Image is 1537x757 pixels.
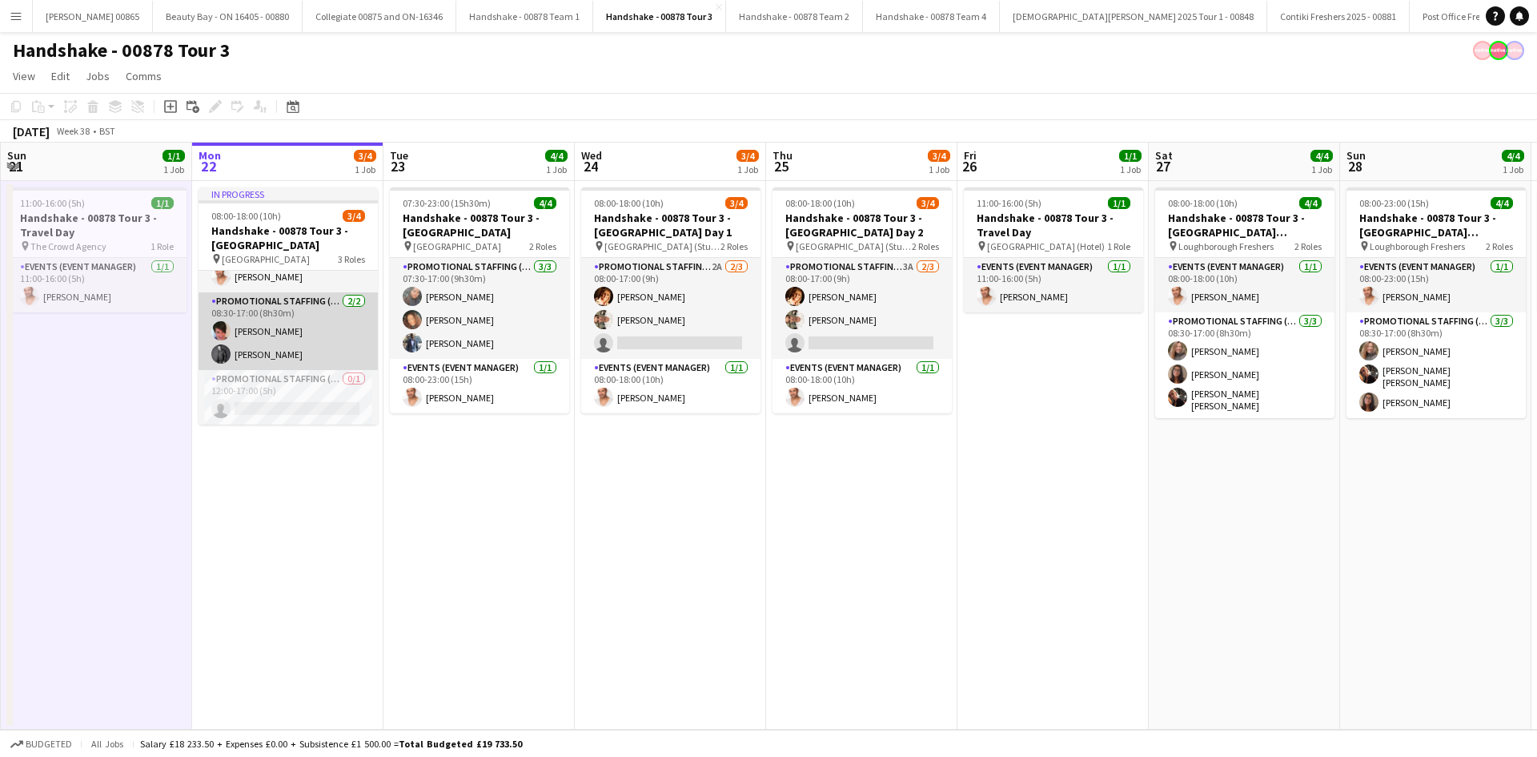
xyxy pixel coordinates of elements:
span: Sun [7,148,26,163]
span: Mon [199,148,221,163]
app-job-card: 08:00-18:00 (10h)3/4Handshake - 00878 Tour 3 - [GEOGRAPHIC_DATA] Day 1 [GEOGRAPHIC_DATA] (Student... [581,187,760,413]
span: 23 [387,157,408,175]
h3: Handshake - 00878 Tour 3 - [GEOGRAPHIC_DATA] Freshers Day 2 [1346,211,1526,240]
span: 2 Roles [529,240,556,252]
span: 3/4 [917,197,939,209]
span: 11:00-16:00 (5h) [977,197,1041,209]
span: 08:00-18:00 (10h) [1168,197,1238,209]
span: Sun [1346,148,1366,163]
span: [GEOGRAPHIC_DATA] (Students Union) [796,240,912,252]
app-job-card: 08:00-18:00 (10h)4/4Handshake - 00878 Tour 3 - [GEOGRAPHIC_DATA] Freshers Day 1 Loughborough Fres... [1155,187,1334,418]
app-job-card: In progress08:00-18:00 (10h)3/4Handshake - 00878 Tour 3 - [GEOGRAPHIC_DATA] [GEOGRAPHIC_DATA]3 Ro... [199,187,378,425]
span: 3/4 [725,197,748,209]
div: 1 Job [163,163,184,175]
app-card-role: Events (Event Manager)1/108:00-23:00 (15h)[PERSON_NAME] [390,359,569,413]
app-user-avatar: native Staffing [1473,41,1492,60]
span: Loughborough Freshers [1370,240,1465,252]
span: Loughborough Freshers [1178,240,1274,252]
span: 08:00-18:00 (10h) [785,197,855,209]
span: 3/4 [928,150,950,162]
app-card-role: Events (Event Manager)1/108:00-18:00 (10h)[PERSON_NAME] [1155,258,1334,312]
div: 08:00-23:00 (15h)4/4Handshake - 00878 Tour 3 - [GEOGRAPHIC_DATA] Freshers Day 2 Loughborough Fres... [1346,187,1526,418]
span: 2 Roles [720,240,748,252]
span: Wed [581,148,602,163]
span: Tue [390,148,408,163]
h3: Handshake - 00878 Tour 3 - [GEOGRAPHIC_DATA] [199,223,378,252]
div: 11:00-16:00 (5h)1/1Handshake - 00878 Tour 3 - Travel Day [GEOGRAPHIC_DATA] (Hotel)1 RoleEvents (E... [964,187,1143,312]
span: 08:00-18:00 (10h) [594,197,664,209]
h3: Handshake - 00878 Tour 3 - [GEOGRAPHIC_DATA] [390,211,569,240]
div: 1 Job [1311,163,1332,175]
button: Handshake - 00878 Tour 3 [593,1,726,32]
span: [GEOGRAPHIC_DATA] [222,253,310,265]
span: 28 [1344,157,1366,175]
span: 08:00-23:00 (15h) [1359,197,1429,209]
span: Edit [51,69,70,83]
button: [DEMOGRAPHIC_DATA][PERSON_NAME] 2025 Tour 1 - 00848 [1000,1,1267,32]
span: The Crowd Agency [30,240,106,252]
span: 1/1 [163,150,185,162]
button: Contiki Freshers 2025 - 00881 [1267,1,1410,32]
a: Comms [119,66,168,87]
a: Edit [45,66,76,87]
span: 4/4 [534,197,556,209]
span: 3 Roles [338,253,365,265]
app-user-avatar: native Staffing [1489,41,1508,60]
a: Jobs [79,66,116,87]
span: 1/1 [1108,197,1130,209]
span: 3/4 [736,150,759,162]
span: 1 Role [1107,240,1130,252]
span: 08:00-18:00 (10h) [211,210,281,222]
app-card-role: Events (Event Manager)1/108:00-23:00 (15h)[PERSON_NAME] [1346,258,1526,312]
span: 26 [961,157,977,175]
span: [GEOGRAPHIC_DATA] (Hotel) [987,240,1105,252]
span: 3/4 [343,210,365,222]
app-job-card: 08:00-18:00 (10h)3/4Handshake - 00878 Tour 3 - [GEOGRAPHIC_DATA] Day 2 [GEOGRAPHIC_DATA] (Student... [773,187,952,413]
div: 1 Job [355,163,375,175]
button: Handshake - 00878 Team 1 [456,1,593,32]
span: 27 [1153,157,1173,175]
button: Collegiate 00875 and ON-16346 [303,1,456,32]
span: 22 [196,157,221,175]
div: 1 Job [1503,163,1523,175]
app-card-role: Events (Event Manager)1/111:00-16:00 (5h)[PERSON_NAME] [7,258,187,312]
span: All jobs [88,738,126,750]
div: [DATE] [13,123,50,139]
span: 21 [5,157,26,175]
span: 2 Roles [1294,240,1322,252]
app-job-card: 11:00-16:00 (5h)1/1Handshake - 00878 Tour 3 - Travel Day The Crowd Agency1 RoleEvents (Event Mana... [7,187,187,312]
span: View [13,69,35,83]
span: 25 [770,157,793,175]
span: 3/4 [354,150,376,162]
span: 07:30-23:00 (15h30m) [403,197,491,209]
span: 4/4 [545,150,568,162]
app-user-avatar: native Staffing [1505,41,1524,60]
app-job-card: 07:30-23:00 (15h30m)4/4Handshake - 00878 Tour 3 - [GEOGRAPHIC_DATA] [GEOGRAPHIC_DATA]2 RolesPromo... [390,187,569,413]
span: Thu [773,148,793,163]
span: 4/4 [1310,150,1333,162]
app-card-role: Promotional Staffing (Brand Ambassadors)0/112:00-17:00 (5h) [199,370,378,425]
div: 1 Job [546,163,567,175]
h3: Handshake - 00878 Tour 3 - [GEOGRAPHIC_DATA] Day 1 [581,211,760,240]
h1: Handshake - 00878 Tour 3 [13,38,231,62]
span: Sat [1155,148,1173,163]
span: Total Budgeted £19 733.50 [399,738,522,750]
app-card-role: Promotional Staffing (Brand Ambassadors)2/208:30-17:00 (8h30m)[PERSON_NAME][PERSON_NAME] [199,292,378,370]
div: Salary £18 233.50 + Expenses £0.00 + Subsistence £1 500.00 = [140,738,522,750]
span: 2 Roles [912,240,939,252]
span: 4/4 [1491,197,1513,209]
span: 1/1 [151,197,174,209]
button: Handshake - 00878 Team 2 [726,1,863,32]
div: In progress [199,187,378,200]
div: 1 Job [737,163,758,175]
span: Comms [126,69,162,83]
div: 1 Job [929,163,949,175]
button: Beauty Bay - ON 16405 - 00880 [153,1,303,32]
h3: Handshake - 00878 Tour 3 - [GEOGRAPHIC_DATA] Freshers Day 1 [1155,211,1334,240]
app-card-role: Promotional Staffing (Brand Ambassadors)3/308:30-17:00 (8h30m)[PERSON_NAME][PERSON_NAME] [PERSON_... [1346,312,1526,418]
span: 1 Role [150,240,174,252]
span: Jobs [86,69,110,83]
app-card-role: Events (Event Manager)1/108:00-18:00 (10h)[PERSON_NAME] [581,359,760,413]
